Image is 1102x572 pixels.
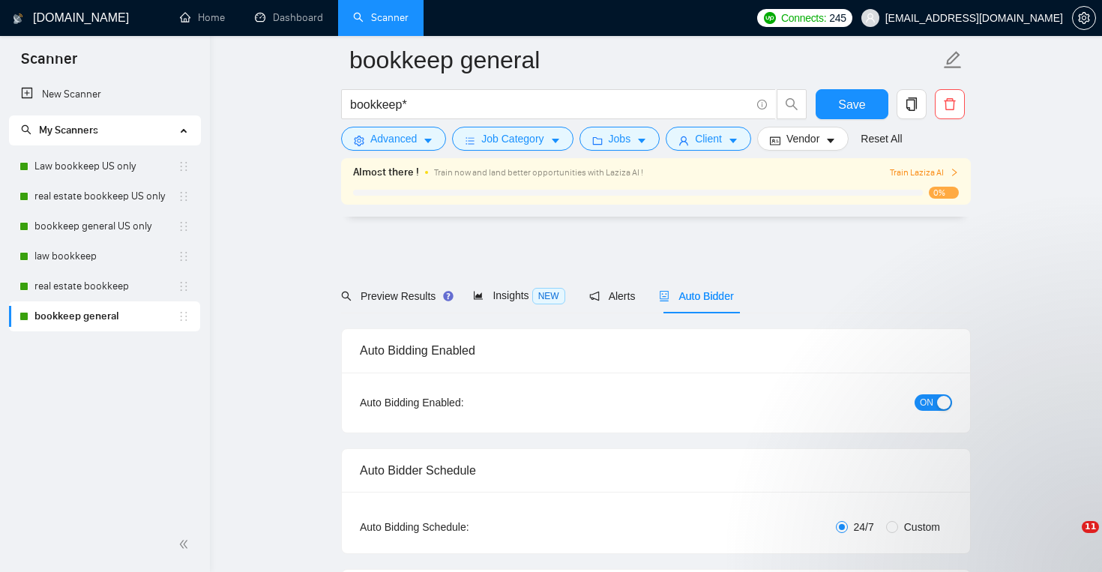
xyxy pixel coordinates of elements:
span: 11 [1082,521,1099,533]
span: NEW [532,288,565,304]
button: Save [816,89,888,119]
span: caret-down [825,135,836,146]
a: setting [1072,12,1096,24]
span: holder [178,310,190,322]
li: law bookkeep [9,241,200,271]
span: Client [695,130,722,147]
span: delete [936,97,964,111]
a: real estate bookkeep US only [34,181,178,211]
span: Save [838,95,865,114]
span: setting [354,135,364,146]
span: caret-down [636,135,647,146]
span: Almost there ! [353,164,419,181]
span: Preview Results [341,290,449,302]
span: ON [920,394,933,411]
span: info-circle [757,100,767,109]
input: Search Freelance Jobs... [350,95,750,114]
span: folder [592,135,603,146]
span: Connects: [781,10,826,26]
a: bookkeep general US only [34,211,178,241]
button: barsJob Categorycaret-down [452,127,573,151]
button: setting [1072,6,1096,30]
span: edit [943,50,963,70]
span: double-left [178,537,193,552]
a: Law bookkeep US only [34,151,178,181]
iframe: Intercom live chat [1051,521,1087,557]
li: bookkeep general [9,301,200,331]
button: settingAdvancedcaret-down [341,127,446,151]
span: holder [178,160,190,172]
span: holder [178,190,190,202]
button: Train Laziza AI [890,166,959,180]
span: copy [897,97,926,111]
span: holder [178,280,190,292]
span: user [678,135,689,146]
button: search [777,89,807,119]
li: real estate bookkeep US only [9,181,200,211]
a: dashboardDashboard [255,11,323,24]
span: caret-down [423,135,433,146]
span: area-chart [473,290,484,301]
img: logo [13,7,23,31]
span: bars [465,135,475,146]
span: notification [589,291,600,301]
img: upwork-logo.png [764,12,776,24]
span: My Scanners [21,124,98,136]
span: setting [1073,12,1095,24]
li: New Scanner [9,79,200,109]
button: idcardVendorcaret-down [757,127,849,151]
button: folderJobscaret-down [579,127,660,151]
span: Scanner [9,48,89,79]
button: copy [897,89,927,119]
span: caret-down [728,135,738,146]
span: search [341,291,352,301]
span: caret-down [550,135,561,146]
a: searchScanner [353,11,409,24]
a: Reset All [861,130,902,147]
span: idcard [770,135,780,146]
button: userClientcaret-down [666,127,751,151]
div: Auto Bidder Schedule [360,449,952,492]
span: 245 [829,10,846,26]
li: bookkeep general US only [9,211,200,241]
span: Alerts [589,290,636,302]
span: Auto Bidder [659,290,733,302]
a: New Scanner [21,79,188,109]
a: law bookkeep [34,241,178,271]
span: Insights [473,289,564,301]
div: Auto Bidding Enabled [360,329,952,372]
span: right [950,168,959,177]
div: Auto Bidding Schedule: [360,519,557,535]
span: robot [659,291,669,301]
span: Vendor [786,130,819,147]
span: Jobs [609,130,631,147]
div: Tooltip anchor [442,289,455,303]
span: search [21,124,31,135]
span: Train now and land better opportunities with Laziza AI ! [434,167,643,178]
a: bookkeep general [34,301,178,331]
div: Auto Bidding Enabled: [360,394,557,411]
span: user [865,13,876,23]
span: 0% [929,187,959,199]
span: search [777,97,806,111]
span: holder [178,220,190,232]
input: Scanner name... [349,41,940,79]
span: Advanced [370,130,417,147]
span: Job Category [481,130,544,147]
button: delete [935,89,965,119]
a: homeHome [180,11,225,24]
span: My Scanners [39,124,98,136]
span: holder [178,250,190,262]
li: Law bookkeep US only [9,151,200,181]
a: real estate bookkeep [34,271,178,301]
li: real estate bookkeep [9,271,200,301]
